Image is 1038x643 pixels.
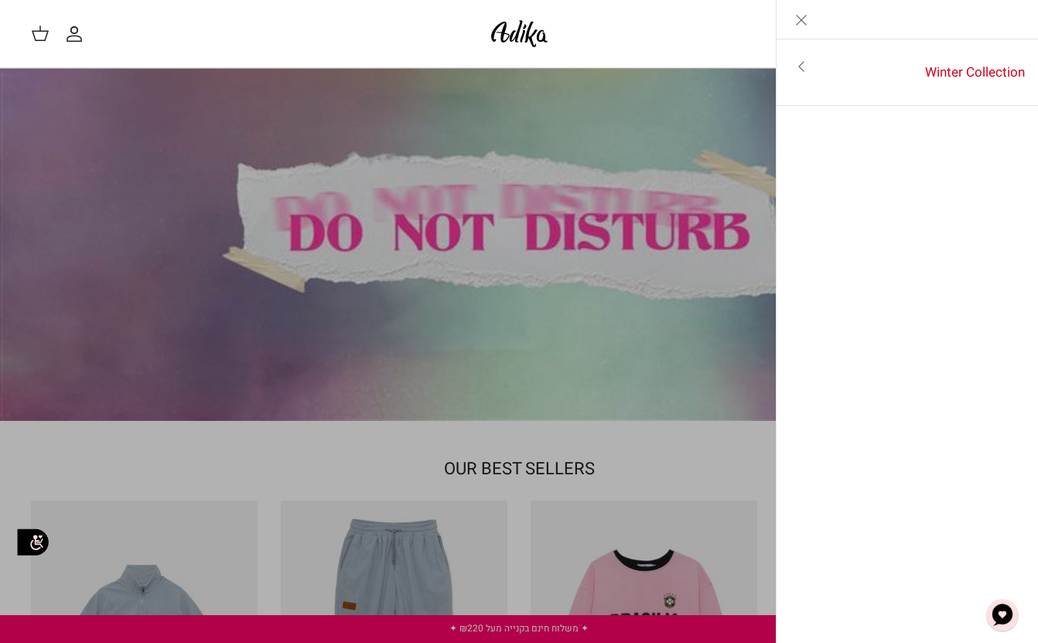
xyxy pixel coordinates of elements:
a: החשבון שלי [65,25,90,43]
img: accessibility_icon02.svg [12,521,54,563]
button: צ'אט [979,592,1026,638]
img: Adika IL [487,15,552,52]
